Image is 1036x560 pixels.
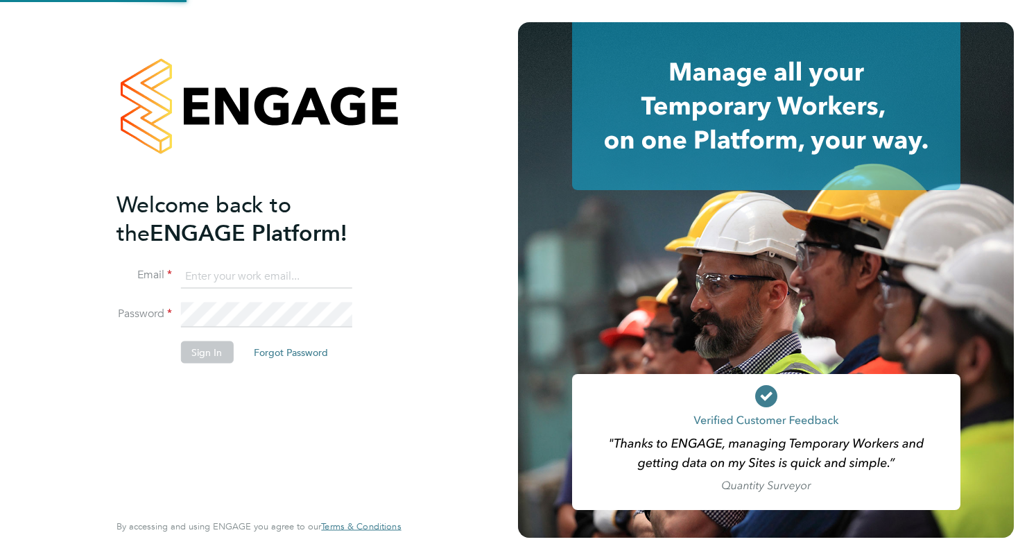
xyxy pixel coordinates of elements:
[116,268,172,282] label: Email
[321,520,401,532] span: Terms & Conditions
[321,521,401,532] a: Terms & Conditions
[116,190,387,247] h2: ENGAGE Platform!
[180,264,352,289] input: Enter your work email...
[116,191,291,246] span: Welcome back to the
[116,307,172,321] label: Password
[243,341,339,364] button: Forgot Password
[116,520,401,532] span: By accessing and using ENGAGE you agree to our
[180,341,233,364] button: Sign In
